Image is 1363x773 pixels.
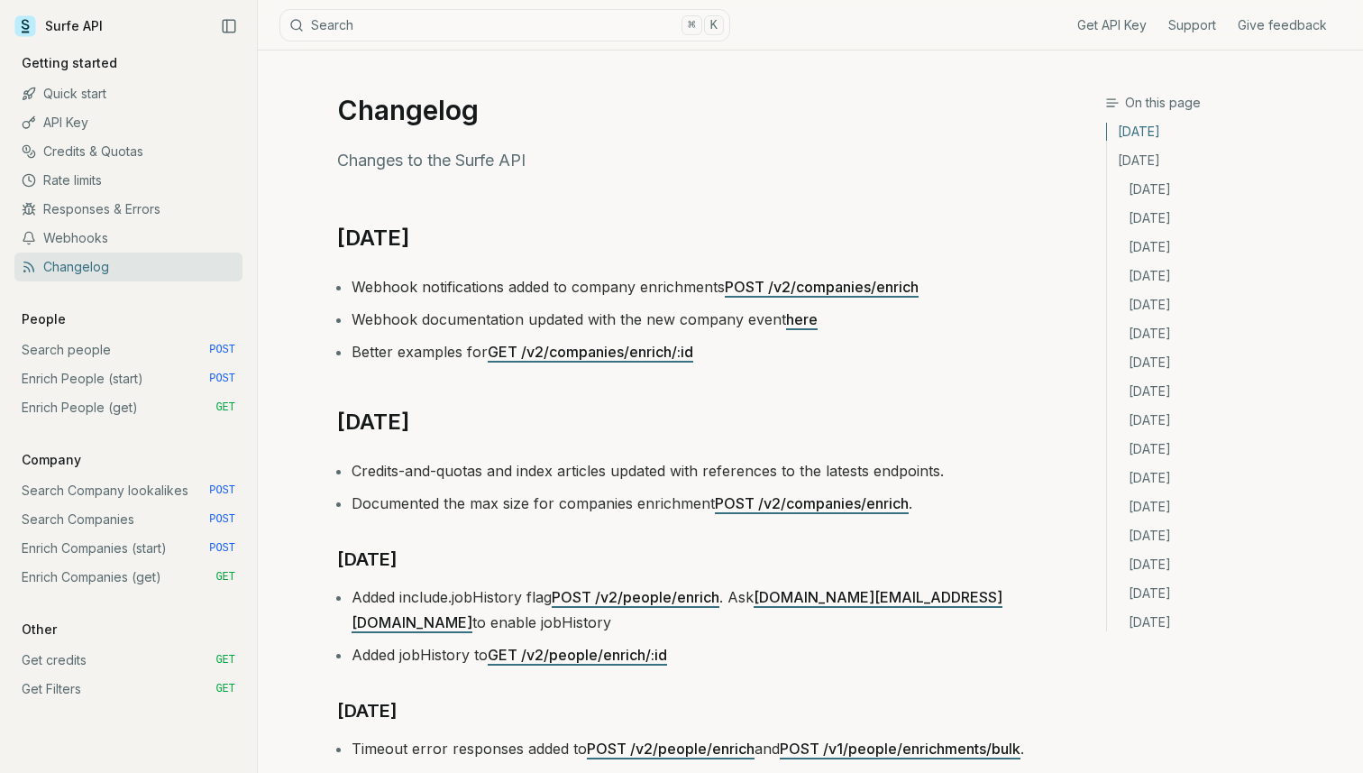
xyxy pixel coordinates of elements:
a: API Key [14,108,242,137]
a: [DATE] [1107,123,1349,146]
a: [DATE] [1107,377,1349,406]
a: Search people POST [14,336,242,364]
a: Credits & Quotas [14,137,242,166]
p: Other [14,621,64,639]
kbd: ⌘ [681,15,701,35]
a: Responses & Errors [14,195,242,224]
a: GET /v2/people/enrich/:id [488,646,667,664]
a: [DATE] [1107,146,1349,175]
a: Webhooks [14,224,242,253]
a: [DATE] [1107,435,1349,464]
a: POST /v2/companies/enrich [715,494,909,512]
a: Changelog [14,253,242,281]
h1: Changelog [337,94,1026,126]
a: Rate limits [14,166,242,195]
span: GET [215,682,235,696]
li: Credits-and-quotas and index articles updated with references to the latests endpoints. [352,458,1026,483]
li: Timeout error responses added to and . [352,736,1026,761]
a: [DATE] [1107,233,1349,262]
a: [DATE] [337,696,398,725]
a: [DATE] [337,224,409,253]
a: [DATE] [1107,550,1349,579]
a: here [786,310,818,328]
a: POST /v2/companies/enrich [725,278,919,296]
a: [DATE] [1107,492,1349,521]
a: Surfe API [14,13,103,40]
p: Getting started [14,54,124,72]
h3: On this page [1105,94,1349,112]
a: [DATE] [1107,348,1349,377]
a: POST /v1/people/enrichments/bulk [780,740,1020,758]
p: Company [14,451,88,469]
a: Search Companies POST [14,505,242,534]
p: Changes to the Surfe API [337,148,1026,173]
a: Quick start [14,79,242,108]
li: Webhook documentation updated with the new company event [352,307,1026,332]
button: Collapse Sidebar [215,13,242,40]
span: POST [209,343,235,357]
a: Enrich People (start) POST [14,364,242,393]
span: POST [209,372,235,386]
a: [DATE] [1107,608,1349,631]
a: Enrich Companies (start) POST [14,534,242,563]
li: Added jobHistory to [352,642,1026,667]
span: POST [209,541,235,556]
p: People [14,310,73,328]
a: [DOMAIN_NAME][EMAIL_ADDRESS][DOMAIN_NAME] [352,588,1002,631]
span: POST [209,483,235,498]
a: Get credits GET [14,646,242,675]
a: Support [1168,16,1216,34]
a: [DATE] [1107,319,1349,348]
span: GET [215,653,235,667]
a: [DATE] [1107,464,1349,492]
span: GET [215,400,235,415]
a: GET /v2/companies/enrich/:id [488,343,693,361]
a: [DATE] [1107,175,1349,204]
a: [DATE] [1107,579,1349,608]
a: [DATE] [1107,262,1349,290]
a: Search Company lookalikes POST [14,476,242,505]
a: Give feedback [1238,16,1327,34]
a: Enrich People (get) GET [14,393,242,422]
li: Added include.jobHistory flag . Ask to enable jobHistory [352,584,1026,635]
a: Enrich Companies (get) GET [14,563,242,592]
a: [DATE] [1107,204,1349,233]
span: GET [215,570,235,584]
a: [DATE] [1107,521,1349,550]
li: Better examples for [352,339,1026,364]
li: Documented the max size for companies enrichment . [352,491,1026,516]
li: Webhook notifications added to company enrichments [352,274,1026,299]
kbd: K [704,15,724,35]
a: POST /v2/people/enrich [552,588,719,606]
span: POST [209,512,235,527]
a: [DATE] [1107,406,1349,435]
a: Get Filters GET [14,675,242,704]
a: POST /v2/people/enrich [587,740,755,758]
a: [DATE] [337,408,409,437]
a: [DATE] [337,545,398,574]
button: Search⌘K [279,9,730,41]
a: [DATE] [1107,290,1349,319]
a: Get API Key [1077,16,1147,34]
